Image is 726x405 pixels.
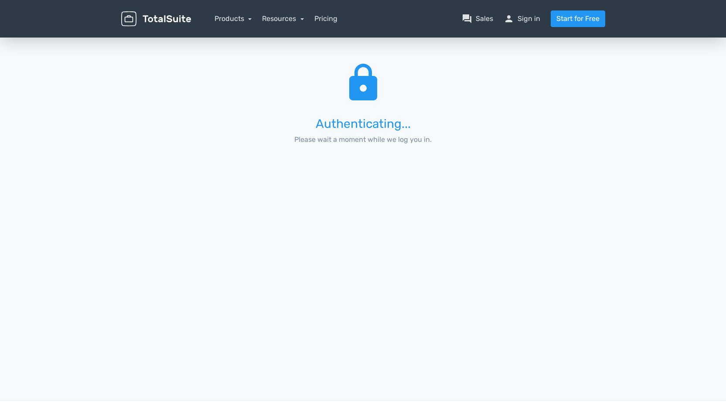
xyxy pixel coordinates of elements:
[278,134,448,145] p: Please wait a moment while we log you in.
[551,10,605,27] a: Start for Free
[504,14,514,24] span: person
[342,60,384,106] span: lock
[278,117,448,131] h3: Authenticating...
[462,14,493,24] a: question_answerSales
[121,11,191,27] img: TotalSuite for WordPress
[262,14,304,23] a: Resources
[504,14,540,24] a: personSign in
[215,14,252,23] a: Products
[462,14,472,24] span: question_answer
[314,14,337,24] a: Pricing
